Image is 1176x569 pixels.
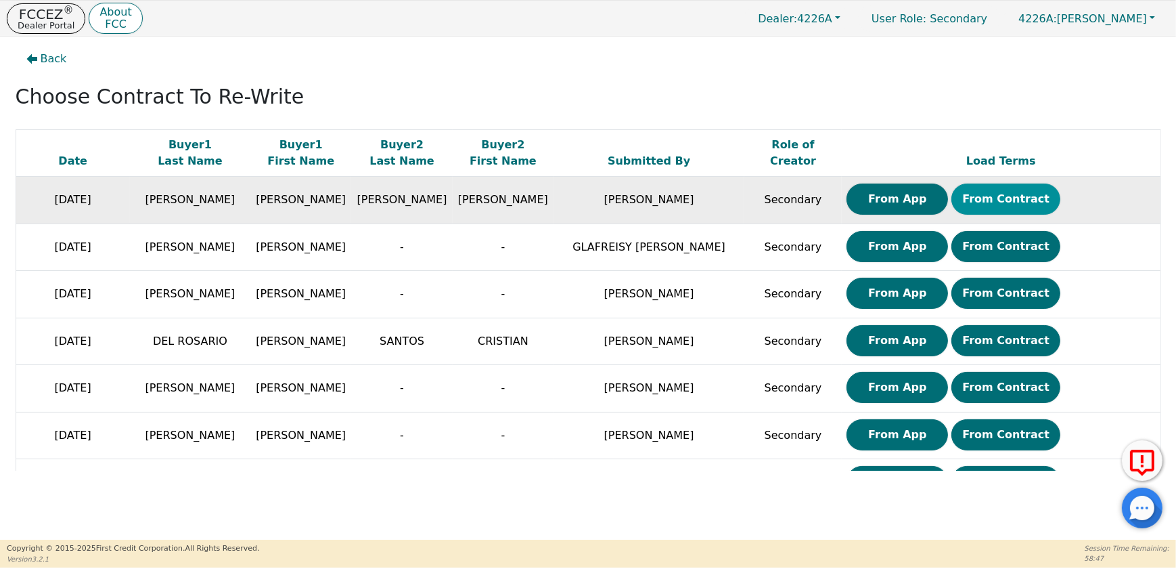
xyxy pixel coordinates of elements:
span: - [400,287,404,300]
td: [DATE] [16,412,130,459]
p: FCC [99,19,131,30]
p: Version 3.2.1 [7,554,259,564]
button: From Contract [951,466,1060,497]
button: From App [846,231,948,262]
button: From Contract [951,372,1060,403]
span: - [400,381,404,394]
span: - [501,429,505,442]
p: FCCEZ [18,7,74,21]
span: Back [41,51,67,67]
button: From Contract [951,184,1060,215]
h2: Choose Contract To Re-Write [16,85,1161,109]
p: 58:47 [1085,553,1169,564]
td: Secondary [744,177,842,224]
td: Secondary [744,412,842,459]
span: [PERSON_NAME] [1018,12,1147,25]
span: [PERSON_NAME] [256,287,346,300]
td: Secondary [744,318,842,365]
span: [PERSON_NAME] [256,193,346,206]
button: FCCEZ®Dealer Portal [7,3,85,34]
button: From App [846,372,948,403]
button: Back [16,43,78,75]
span: SANTOS [380,335,424,347]
td: [PERSON_NAME] [553,177,744,224]
span: User Role : [872,12,926,25]
td: [DATE] [16,459,130,507]
div: Buyer 2 Last Name [355,137,449,169]
span: DEL ROSARIO [153,335,227,347]
span: Dealer: [758,12,797,25]
button: From Contract [951,278,1060,309]
td: [DATE] [16,271,130,318]
button: From Contract [951,419,1060,450]
button: From Contract [951,325,1060,356]
button: From Contract [951,231,1060,262]
button: From App [846,184,948,215]
td: Secondary [744,365,842,413]
span: 4226A [758,12,832,25]
span: [PERSON_NAME] [145,381,235,394]
td: [DATE] [16,318,130,365]
td: [DATE] [16,224,130,271]
button: 4226A:[PERSON_NAME] [1004,8,1169,29]
span: [PERSON_NAME] [145,287,235,300]
span: [PERSON_NAME] [145,193,235,206]
td: [PERSON_NAME] [553,271,744,318]
p: About [99,7,131,18]
p: Session Time Remaining: [1085,543,1169,553]
a: User Role: Secondary [858,5,1001,32]
td: Secondary [744,224,842,271]
p: Dealer Portal [18,21,74,30]
span: - [501,381,505,394]
span: 4226A: [1018,12,1057,25]
td: Secondary [744,459,842,507]
span: [PERSON_NAME] [256,429,346,442]
div: Load Terms [845,153,1157,169]
td: [PERSON_NAME] [553,459,744,507]
td: [DATE] [16,177,130,224]
div: Date [20,153,127,169]
button: From App [846,419,948,450]
div: Role of Creator [748,137,838,169]
span: [PERSON_NAME] [256,335,346,347]
span: [PERSON_NAME] [357,193,447,206]
p: Copyright © 2015- 2025 First Credit Corporation. [7,543,259,555]
button: From App [846,278,948,309]
span: All Rights Reserved. [185,544,259,553]
span: [PERSON_NAME] [145,240,235,253]
span: - [501,287,505,300]
span: [PERSON_NAME] [256,240,346,253]
button: Dealer:4226A [744,8,855,29]
sup: ® [64,4,74,16]
span: CRISTIAN [478,335,528,347]
div: Buyer 1 Last Name [133,137,247,169]
span: - [501,240,505,253]
td: Secondary [744,271,842,318]
p: Secondary [858,5,1001,32]
span: - [400,240,404,253]
button: AboutFCC [89,3,142,35]
span: [PERSON_NAME] [256,381,346,394]
td: [DATE] [16,365,130,413]
td: [PERSON_NAME] [553,318,744,365]
button: From App [846,466,948,497]
span: - [400,429,404,442]
div: Buyer 2 First Name [456,137,550,169]
span: [PERSON_NAME] [145,429,235,442]
div: Buyer 1 First Name [254,137,348,169]
button: Report Error to FCC [1122,440,1162,481]
td: GLAFREISY [PERSON_NAME] [553,224,744,271]
td: [PERSON_NAME] [553,412,744,459]
div: Submitted By [557,153,741,169]
td: [PERSON_NAME] [553,365,744,413]
button: From App [846,325,948,356]
span: [PERSON_NAME] [458,193,548,206]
